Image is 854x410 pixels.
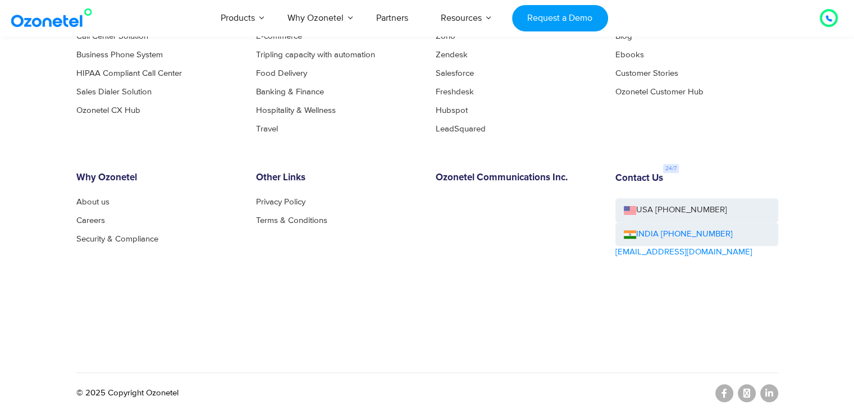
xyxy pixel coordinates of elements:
a: Call Center Solution [76,32,148,40]
h6: Contact Us [615,173,663,184]
a: Travel [256,125,278,133]
h6: Other Links [256,172,419,184]
a: Freshdesk [436,88,474,96]
a: [EMAIL_ADDRESS][DOMAIN_NAME] [615,246,752,259]
a: Request a Demo [512,5,608,31]
a: Sales Dialer Solution [76,88,152,96]
a: Terms & Conditions [256,216,327,225]
a: Careers [76,216,105,225]
p: © 2025 Copyright Ozonetel [76,387,179,400]
a: USA [PHONE_NUMBER] [615,198,778,222]
a: Ozonetel Customer Hub [615,88,704,96]
a: Ebooks [615,51,644,59]
a: About us [76,198,109,206]
a: Blog [615,32,632,40]
img: us-flag.png [624,206,636,215]
h6: Ozonetel Communications Inc. [436,172,599,184]
a: HIPAA Compliant Call Center [76,69,182,78]
a: Banking & Finance [256,88,324,96]
a: Zoho [436,32,455,40]
a: E-commerce [256,32,302,40]
img: ind-flag.png [624,230,636,239]
a: Security & Compliance [76,235,158,243]
a: Business Phone System [76,51,163,59]
a: Hubspot [436,106,468,115]
a: Food Delivery [256,69,307,78]
a: Ozonetel CX Hub [76,106,140,115]
a: Privacy Policy [256,198,305,206]
a: INDIA [PHONE_NUMBER] [624,228,733,241]
a: Tripling capacity with automation [256,51,375,59]
h6: Why Ozonetel [76,172,239,184]
a: Customer Stories [615,69,678,78]
a: Zendesk [436,51,468,59]
a: Salesforce [436,69,474,78]
a: Hospitality & Wellness [256,106,336,115]
a: LeadSquared [436,125,486,133]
